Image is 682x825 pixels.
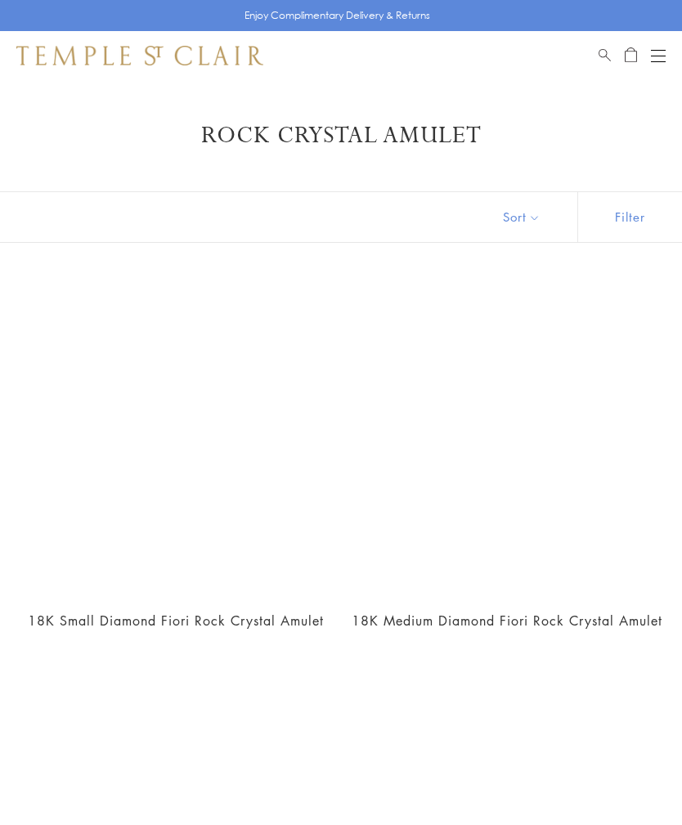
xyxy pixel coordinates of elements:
[625,46,637,65] a: Open Shopping Bag
[351,284,662,595] a: P51889-E11FIORI
[466,192,577,242] button: Show sort by
[577,192,682,242] button: Show filters
[352,612,662,630] a: 18K Medium Diamond Fiori Rock Crystal Amulet
[599,46,611,65] a: Search
[16,46,263,65] img: Temple St. Clair
[245,7,430,24] p: Enjoy Complimentary Delivery & Returns
[20,284,331,595] a: P51889-E11FIORI
[28,612,324,630] a: 18K Small Diamond Fiori Rock Crystal Amulet
[651,46,666,65] button: Open navigation
[41,121,641,150] h1: Rock Crystal Amulet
